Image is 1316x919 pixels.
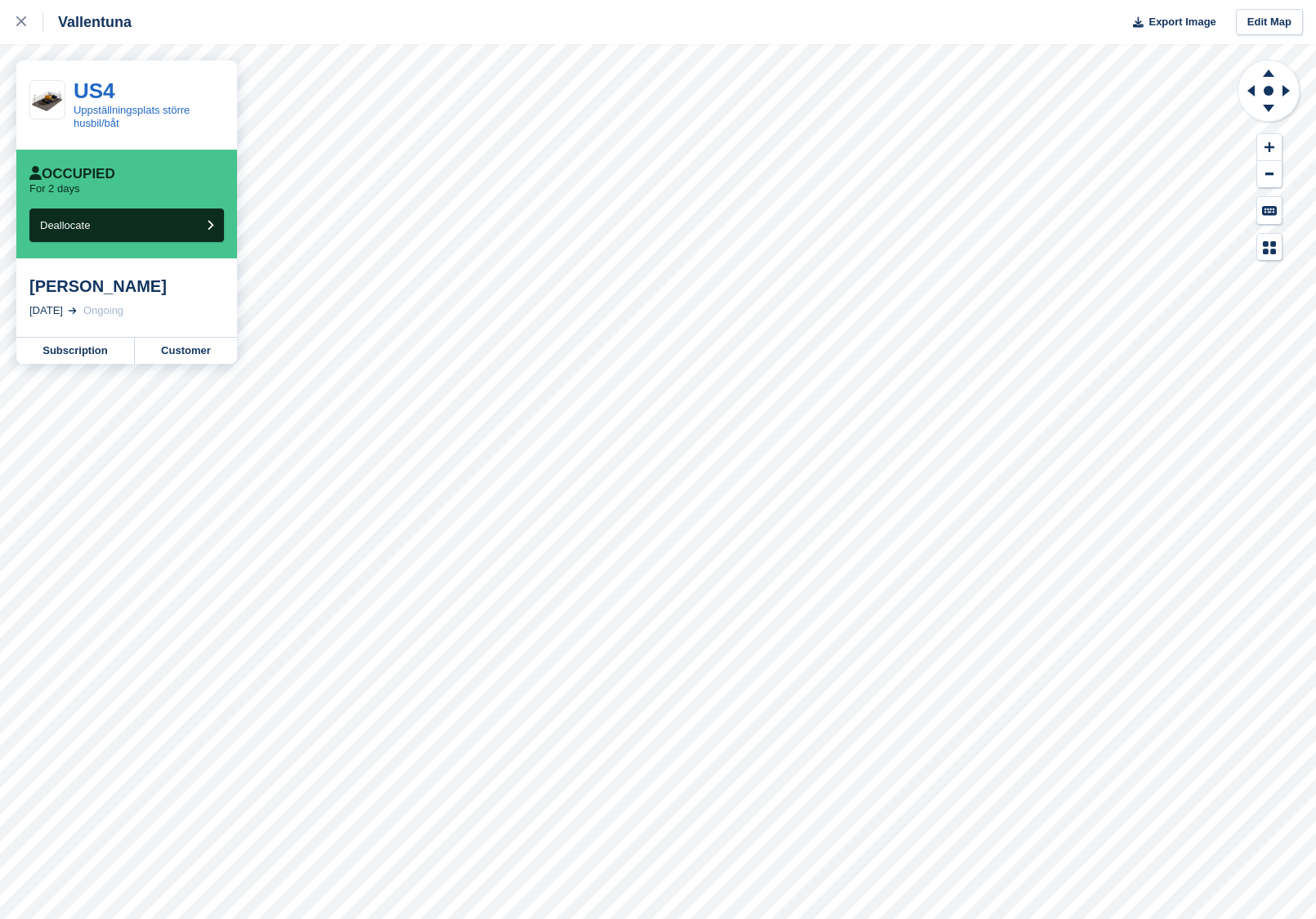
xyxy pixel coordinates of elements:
[1257,134,1282,161] button: Zoom In
[1257,234,1282,261] button: Map Legend
[74,104,190,129] a: Uppställningsplats större husbil/båt
[1257,197,1282,224] button: Keyboard Shortcuts
[29,182,79,195] p: For 2 days
[69,307,77,314] img: arrow-right-light-icn-cde0832a797a2874e46488d9cf13f60e5c3a73dbe684e267c42b8395dfbc2abf.svg
[43,12,132,32] div: Vallentuna
[1236,9,1303,36] a: Edit Map
[1257,161,1282,188] button: Zoom Out
[29,208,224,242] button: Deallocate
[83,303,123,319] div: Ongoing
[74,78,115,103] a: US4
[29,166,115,182] div: Occupied
[1148,14,1215,30] span: Export Image
[16,338,135,364] a: Subscription
[135,338,237,364] a: Customer
[29,276,224,296] div: [PERSON_NAME]
[29,303,63,319] div: [DATE]
[30,87,65,111] img: Prc.24.4_.png
[40,219,90,231] span: Deallocate
[1123,9,1216,36] button: Export Image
